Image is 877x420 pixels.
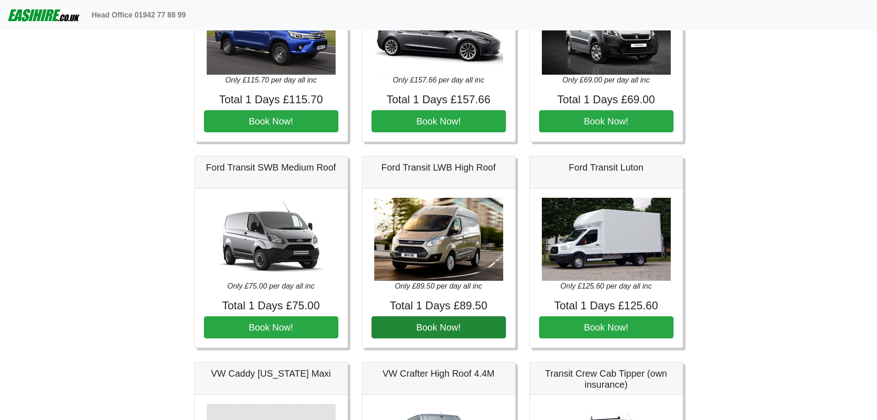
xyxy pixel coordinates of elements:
h5: Transit Crew Cab Tipper (own insurance) [539,368,674,390]
button: Book Now! [372,110,506,132]
h4: Total 1 Days £125.60 [539,299,674,313]
button: Book Now! [539,110,674,132]
img: Ford Transit SWB Medium Roof [207,198,336,281]
i: Only £157.66 per day all inc [393,76,484,84]
button: Book Now! [204,110,338,132]
h5: Ford Transit LWB High Roof [372,162,506,173]
b: Head Office 01942 77 88 99 [92,11,186,19]
img: Ford Transit LWB High Roof [374,198,503,281]
i: Only £69.00 per day all inc [563,76,650,84]
i: Only £89.50 per day all inc [395,282,482,290]
button: Book Now! [539,316,674,338]
h4: Total 1 Days £89.50 [372,299,506,313]
i: Only £125.60 per day all inc [560,282,651,290]
h5: VW Crafter High Roof 4.4M [372,368,506,379]
h4: Total 1 Days £69.00 [539,93,674,106]
h4: Total 1 Days £115.70 [204,93,338,106]
h5: Ford Transit Luton [539,162,674,173]
h4: Total 1 Days £75.00 [204,299,338,313]
h4: Total 1 Days £157.66 [372,93,506,106]
i: Only £115.70 per day all inc [225,76,316,84]
i: Only £75.00 per day all inc [227,282,314,290]
img: Ford Transit Luton [542,198,671,281]
h5: VW Caddy [US_STATE] Maxi [204,368,338,379]
a: Head Office 01942 77 88 99 [88,6,190,24]
button: Book Now! [204,316,338,338]
h5: Ford Transit SWB Medium Roof [204,162,338,173]
button: Book Now! [372,316,506,338]
img: easihire_logo_small.png [7,6,81,24]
